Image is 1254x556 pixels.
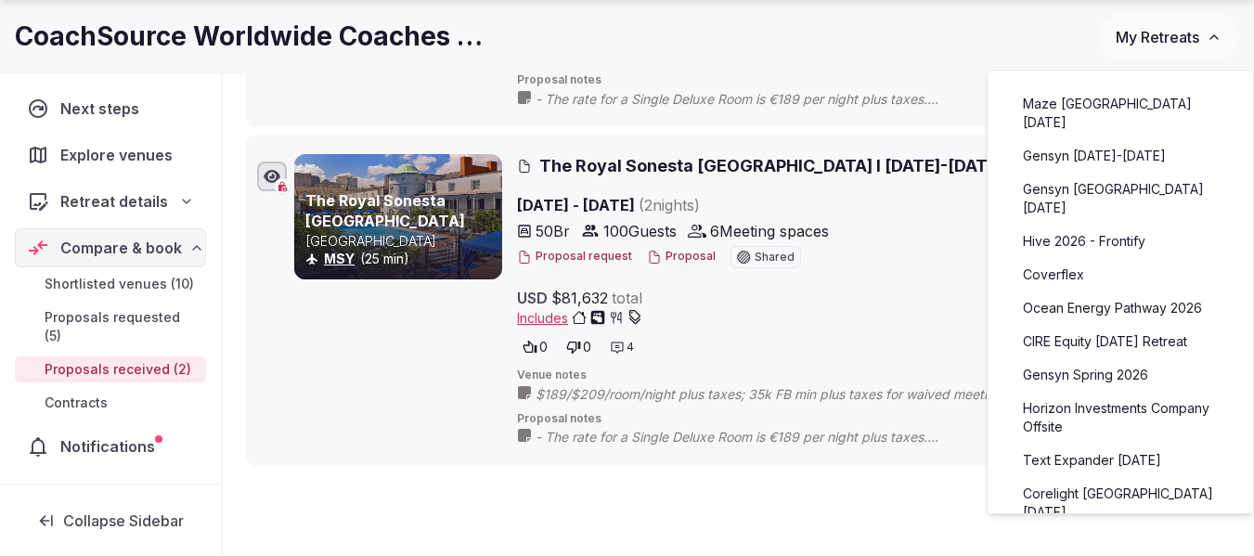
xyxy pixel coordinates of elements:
[15,19,490,55] h1: CoachSource Worldwide Coaches Forum 2026
[536,220,570,242] span: 50 Br
[536,90,1227,109] span: - The rate for a Single Deluxe Room is €189 per night plus taxes. - The hotel highlighted that th...
[1006,141,1235,171] a: Gensyn [DATE]-[DATE]
[517,249,632,265] button: Proposal request
[583,338,591,356] span: 0
[517,72,1227,88] span: Proposal notes
[1006,479,1235,527] a: Corelight [GEOGRAPHIC_DATA] [DATE]
[639,196,700,214] span: ( 2 night s )
[15,390,206,416] a: Contracts
[60,237,182,259] span: Compare & book
[1006,446,1235,475] a: Text Expander [DATE]
[517,334,553,360] button: 0
[603,220,677,242] span: 100 Guests
[305,250,498,268] div: (25 min)
[612,287,642,309] span: total
[647,249,716,265] button: Proposal
[324,250,355,268] button: MSY
[551,287,608,309] span: $81,632
[1006,394,1235,442] a: Horizon Investments Company Offsite
[60,144,180,166] span: Explore venues
[60,190,168,213] span: Retreat details
[15,500,206,541] button: Collapse Sidebar
[45,308,199,345] span: Proposals requested (5)
[60,435,162,458] span: Notifications
[15,427,206,466] a: Notifications
[305,232,498,251] p: [GEOGRAPHIC_DATA]
[517,411,1227,427] span: Proposal notes
[1006,293,1235,323] a: Ocean Energy Pathway 2026
[305,191,465,230] a: The Royal Sonesta [GEOGRAPHIC_DATA]
[517,368,1227,383] span: Venue notes
[324,251,355,266] a: MSY
[517,287,548,309] span: USD
[1116,28,1199,46] span: My Retreats
[1006,89,1235,137] a: Maze [GEOGRAPHIC_DATA] [DATE]
[45,360,191,379] span: Proposals received (2)
[45,394,108,412] span: Contracts
[45,275,194,293] span: Shortlisted venues (10)
[561,334,597,360] button: 0
[539,338,548,356] span: 0
[536,428,1227,446] span: - The rate for a Single Deluxe Room is €189 per night plus taxes. - Changes to the guest room blo...
[15,304,206,349] a: Proposals requested (5)
[1098,14,1239,60] button: My Retreats
[627,340,634,356] span: 4
[710,220,829,242] span: 6 Meeting spaces
[755,252,795,263] span: Shared
[1006,260,1235,290] a: Coverflex
[517,194,1004,216] span: [DATE] - [DATE]
[60,97,147,120] span: Next steps
[517,309,642,328] button: Includes
[15,356,206,382] a: Proposals received (2)
[1006,175,1235,223] a: Gensyn [GEOGRAPHIC_DATA] [DATE]
[1006,226,1235,256] a: Hive 2026 - Frontify
[539,154,1003,177] span: The Royal Sonesta [GEOGRAPHIC_DATA] I [DATE]-[DATE]
[15,271,206,297] a: Shortlisted venues (10)
[536,385,1084,404] span: $189/$209/room/night plus taxes; 35k FB min plus taxes for waived meeting space.
[15,136,206,175] a: Explore venues
[1006,327,1235,356] a: CIRE Equity [DATE] Retreat
[15,89,206,128] a: Next steps
[63,511,184,530] span: Collapse Sidebar
[1006,360,1235,390] a: Gensyn Spring 2026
